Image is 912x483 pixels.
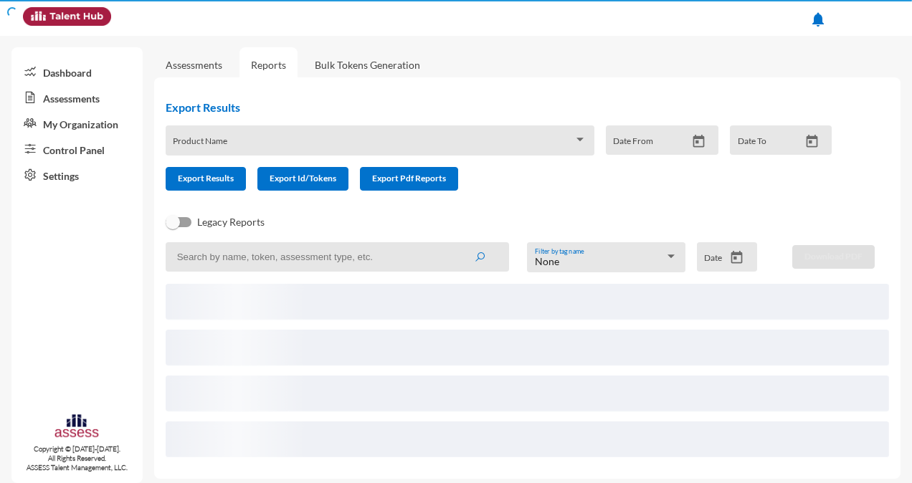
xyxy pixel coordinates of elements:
[360,167,458,191] button: Export Pdf Reports
[11,162,143,188] a: Settings
[178,173,234,183] span: Export Results
[809,11,827,28] mat-icon: notifications
[372,173,446,183] span: Export Pdf Reports
[303,47,432,82] a: Bulk Tokens Generation
[11,444,143,472] p: Copyright © [DATE]-[DATE]. All Rights Reserved. ASSESS Talent Management, LLC.
[11,59,143,85] a: Dashboard
[799,134,825,149] button: Open calendar
[239,47,298,82] a: Reports
[11,136,143,162] a: Control Panel
[724,250,749,265] button: Open calendar
[804,251,863,262] span: Download PDF
[11,110,143,136] a: My Organization
[535,255,559,267] span: None
[270,173,336,183] span: Export Id/Tokens
[257,167,348,191] button: Export Id/Tokens
[54,413,100,441] img: assesscompany-logo.png
[166,100,843,114] h2: Export Results
[166,59,222,71] a: Assessments
[166,242,509,272] input: Search by name, token, assessment type, etc.
[11,85,143,110] a: Assessments
[166,167,246,191] button: Export Results
[792,245,875,269] button: Download PDF
[686,134,711,149] button: Open calendar
[197,214,265,231] span: Legacy Reports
